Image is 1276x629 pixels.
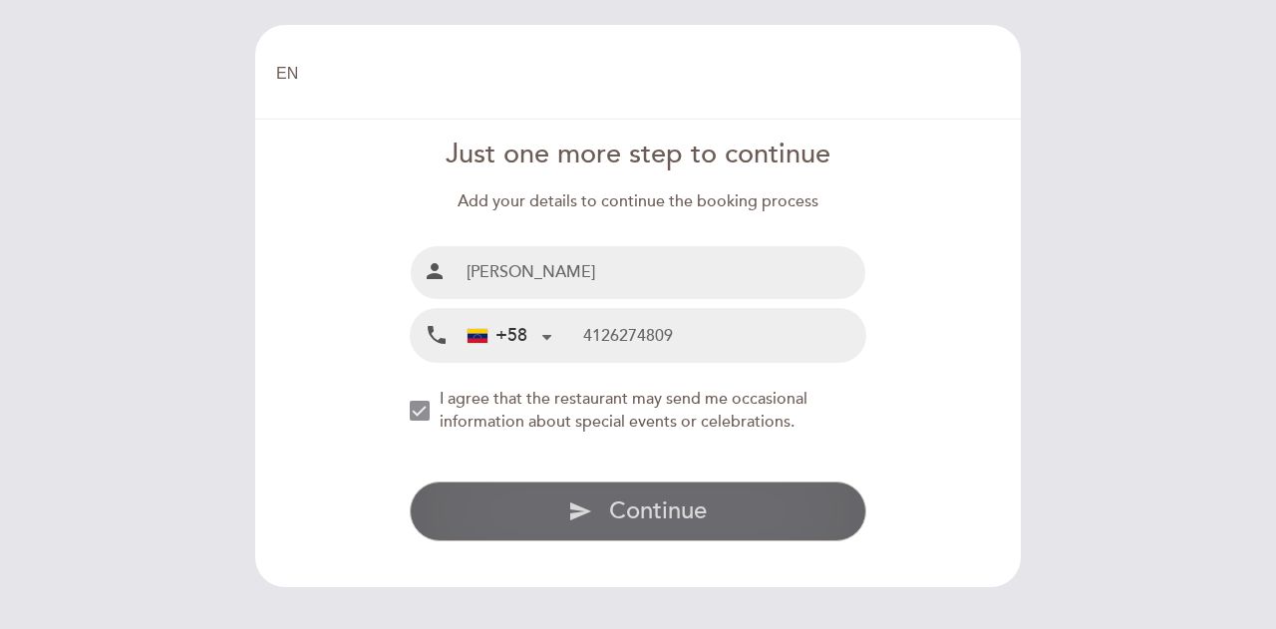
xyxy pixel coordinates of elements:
input: Mobile Phone [583,309,865,362]
span: Continue [609,496,707,525]
div: Just one more step to continue [410,136,867,174]
div: Add your details to continue the booking process [410,190,867,213]
i: person [423,259,447,283]
md-checkbox: NEW_MODAL_AGREE_RESTAURANT_SEND_OCCASIONAL_INFO [410,388,867,434]
span: I agree that the restaurant may send me occasional information about special events or celebrations. [440,389,807,432]
button: send Continue [410,481,867,541]
div: Venezuela: +58 [460,310,559,361]
input: Name and surname [459,246,866,299]
i: send [568,499,592,523]
i: local_phone [425,323,449,348]
div: +58 [468,323,527,349]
